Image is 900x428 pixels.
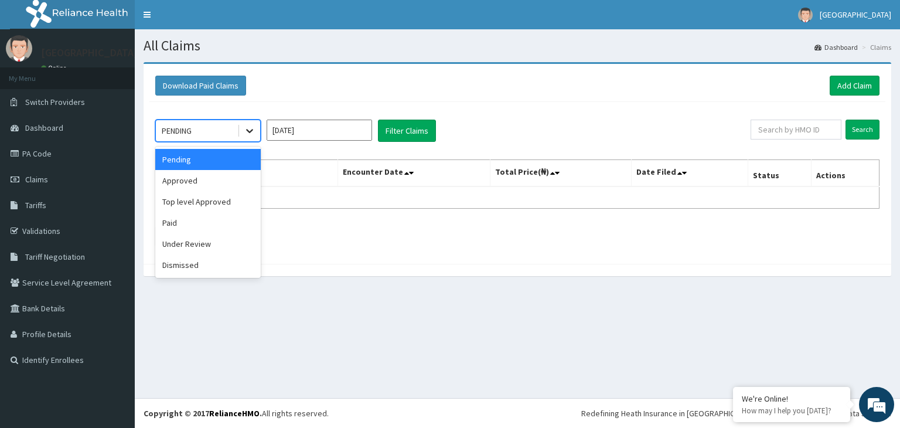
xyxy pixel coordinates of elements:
[581,407,891,419] div: Redefining Heath Insurance in [GEOGRAPHIC_DATA] using Telemedicine and Data Science!
[25,174,48,185] span: Claims
[144,38,891,53] h1: All Claims
[25,123,63,133] span: Dashboard
[155,170,261,191] div: Approved
[135,398,900,428] footer: All rights reserved.
[68,135,162,254] span: We're online!
[144,408,262,419] strong: Copyright © 2017 .
[748,160,811,187] th: Status
[742,406,841,416] p: How may I help you today?
[61,66,197,81] div: Chat with us now
[25,252,85,262] span: Tariff Negotiation
[811,160,879,187] th: Actions
[25,97,85,107] span: Switch Providers
[155,254,261,276] div: Dismissed
[378,120,436,142] button: Filter Claims
[820,9,891,20] span: [GEOGRAPHIC_DATA]
[798,8,813,22] img: User Image
[830,76,879,96] a: Add Claim
[859,42,891,52] li: Claims
[25,200,46,210] span: Tariffs
[155,191,261,212] div: Top level Approved
[814,42,858,52] a: Dashboard
[751,120,841,140] input: Search by HMO ID
[155,76,246,96] button: Download Paid Claims
[41,64,69,72] a: Online
[155,212,261,233] div: Paid
[155,233,261,254] div: Under Review
[632,160,748,187] th: Date Filed
[41,47,138,58] p: [GEOGRAPHIC_DATA]
[267,120,372,141] input: Select Month and Year
[6,295,223,337] textarea: Type your message and hit 'Enter'
[22,59,47,88] img: d_794563401_company_1708531726252_794563401
[846,120,879,140] input: Search
[209,408,260,419] a: RelianceHMO
[192,6,220,34] div: Minimize live chat window
[338,160,490,187] th: Encounter Date
[490,160,632,187] th: Total Price(₦)
[162,125,192,137] div: PENDING
[155,149,261,170] div: Pending
[742,393,841,404] div: We're Online!
[6,35,32,62] img: User Image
